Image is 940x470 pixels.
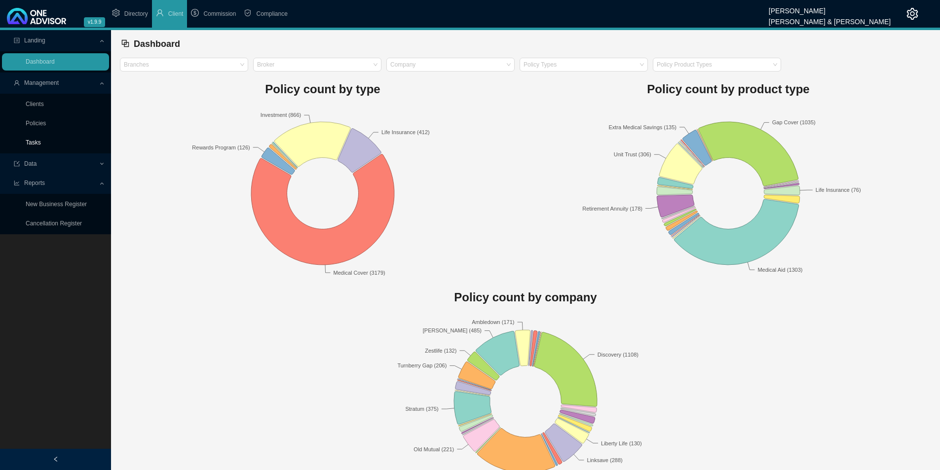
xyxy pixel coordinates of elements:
text: Stratum (375) [405,406,438,412]
text: Life Insurance (412) [381,129,430,135]
text: Retirement Annuity (178) [582,206,642,212]
text: Zestlife (132) [425,348,456,354]
h1: Policy count by product type [526,79,931,99]
a: Policies [26,120,46,127]
img: 2df55531c6924b55f21c4cf5d4484680-logo-light.svg [7,8,66,24]
span: Data [24,160,37,167]
span: block [121,39,130,48]
text: Turnberry Gap (206) [397,363,447,369]
text: Medical Cover (3179) [334,270,385,276]
text: Discovery (1108) [598,352,639,358]
text: Medical Aid (1303) [757,267,802,273]
span: dollar [191,9,199,17]
text: Linksave (288) [587,457,623,463]
div: [PERSON_NAME] [769,2,891,13]
span: Management [24,79,59,86]
span: user [14,80,20,86]
a: New Business Register [26,201,87,208]
a: Clients [26,101,44,108]
a: Dashboard [26,58,55,65]
span: left [53,456,59,462]
span: Directory [124,10,148,17]
text: Rewards Program (126) [192,145,250,150]
text: Old Mutual (221) [414,446,454,452]
a: Cancellation Register [26,220,82,227]
text: Extra Medical Savings (135) [608,124,677,130]
span: setting [906,8,918,20]
div: [PERSON_NAME] & [PERSON_NAME] [769,13,891,24]
span: import [14,161,20,167]
span: Client [168,10,184,17]
span: user [156,9,164,17]
span: profile [14,37,20,43]
span: v1.9.9 [84,17,105,27]
span: Reports [24,180,45,186]
span: line-chart [14,180,20,186]
text: Gap Cover (1035) [772,120,816,126]
a: Tasks [26,139,41,146]
span: safety [244,9,252,17]
text: Liberty Life (130) [601,440,642,446]
text: Ambledown (171) [472,319,514,325]
span: setting [112,9,120,17]
text: Unit Trust (306) [614,151,651,157]
text: Investment (866) [261,112,301,118]
span: Landing [24,37,45,44]
text: [PERSON_NAME] (485) [423,328,482,334]
h1: Policy count by company [120,288,931,307]
text: Life Insurance (76) [816,187,861,193]
span: Dashboard [134,39,180,49]
span: Compliance [256,10,287,17]
span: Commission [203,10,236,17]
h1: Policy count by type [120,79,526,99]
